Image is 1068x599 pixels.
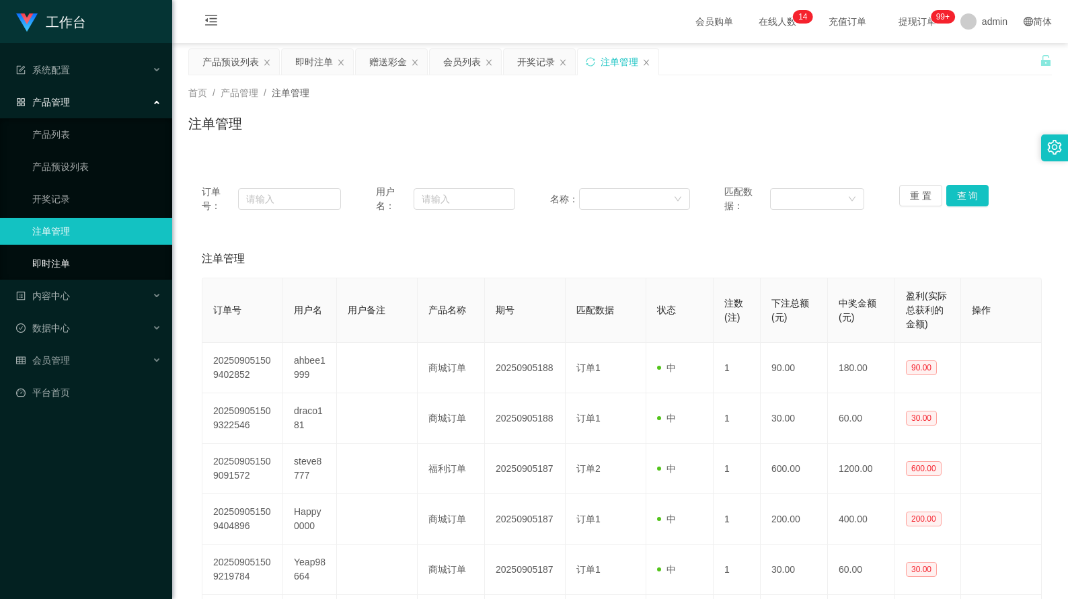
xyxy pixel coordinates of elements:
td: 20250905187 [485,545,566,595]
span: 订单号： [202,185,238,213]
i: 图标: menu-fold [188,1,234,44]
td: 商城订单 [418,494,485,545]
i: 图标: close [485,58,493,67]
i: 图标: appstore-o [16,97,26,107]
td: 60.00 [828,393,895,444]
span: 订单1 [576,514,601,524]
span: 操作 [972,305,991,315]
span: 充值订单 [822,17,873,26]
td: 30.00 [761,545,828,595]
a: 即时注单 [32,250,161,277]
td: 202509051509091572 [202,444,283,494]
td: Happy0000 [283,494,337,545]
input: 请输入 [238,188,341,210]
i: 图标: sync [586,57,595,67]
span: 期号 [496,305,514,315]
td: 福利订单 [418,444,485,494]
td: 商城订单 [418,343,485,393]
h1: 注单管理 [188,114,242,134]
i: 图标: down [848,195,856,204]
span: / [213,87,215,98]
td: 商城订单 [418,545,485,595]
h1: 工作台 [46,1,86,44]
button: 查 询 [946,185,989,206]
i: 图标: close [263,58,271,67]
span: 中 [657,362,676,373]
i: 图标: profile [16,291,26,301]
td: 202509051509402852 [202,343,283,393]
span: 中 [657,564,676,575]
button: 重 置 [899,185,942,206]
i: 图标: global [1024,17,1033,26]
img: logo.9652507e.png [16,13,38,32]
td: draco181 [283,393,337,444]
span: 订单号 [213,305,241,315]
td: 90.00 [761,343,828,393]
span: 中 [657,413,676,424]
td: ahbee1999 [283,343,337,393]
span: 状态 [657,305,676,315]
span: 会员管理 [16,355,70,366]
span: 在线人数 [752,17,803,26]
td: 1200.00 [828,444,895,494]
i: 图标: close [559,58,567,67]
span: 提现订单 [892,17,943,26]
span: 用户备注 [348,305,385,315]
span: 注单管理 [202,251,245,267]
span: 匹配数据 [576,305,614,315]
span: 用户名： [376,185,414,213]
p: 1 [798,10,803,24]
input: 请输入 [414,188,516,210]
span: 注单管理 [272,87,309,98]
span: 产品名称 [428,305,466,315]
span: 注数(注) [724,298,743,323]
span: 中 [657,463,676,474]
td: 202509051509322546 [202,393,283,444]
a: 开奖记录 [32,186,161,212]
div: 产品预设列表 [202,49,259,75]
td: 20250905188 [485,393,566,444]
td: 20250905187 [485,494,566,545]
a: 产品列表 [32,121,161,148]
a: 图标: dashboard平台首页 [16,379,161,406]
td: 180.00 [828,343,895,393]
td: 400.00 [828,494,895,545]
span: 首页 [188,87,207,98]
span: 名称： [550,192,578,206]
a: 产品预设列表 [32,153,161,180]
span: 中 [657,514,676,524]
sup: 1082 [931,10,955,24]
div: 会员列表 [443,49,481,75]
span: 用户名 [294,305,322,315]
span: 600.00 [906,461,942,476]
span: 产品管理 [16,97,70,108]
td: 20250905187 [485,444,566,494]
td: 1 [714,494,761,545]
sup: 14 [793,10,812,24]
td: 商城订单 [418,393,485,444]
i: 图标: table [16,356,26,365]
td: 20250905188 [485,343,566,393]
i: 图标: close [411,58,419,67]
td: 60.00 [828,545,895,595]
span: / [264,87,266,98]
i: 图标: form [16,65,26,75]
span: 盈利(实际总获利的金额) [906,290,947,329]
td: 1 [714,343,761,393]
td: 1 [714,393,761,444]
span: 订单2 [576,463,601,474]
span: 200.00 [906,512,942,526]
td: Yeap98664 [283,545,337,595]
span: 下注总额(元) [771,298,809,323]
div: 开奖记录 [517,49,555,75]
td: 1 [714,444,761,494]
span: 订单1 [576,564,601,575]
span: 90.00 [906,360,937,375]
span: 系统配置 [16,65,70,75]
i: 图标: close [337,58,345,67]
div: 即时注单 [295,49,333,75]
td: 1 [714,545,761,595]
td: steve8777 [283,444,337,494]
div: 注单管理 [601,49,638,75]
a: 注单管理 [32,218,161,245]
